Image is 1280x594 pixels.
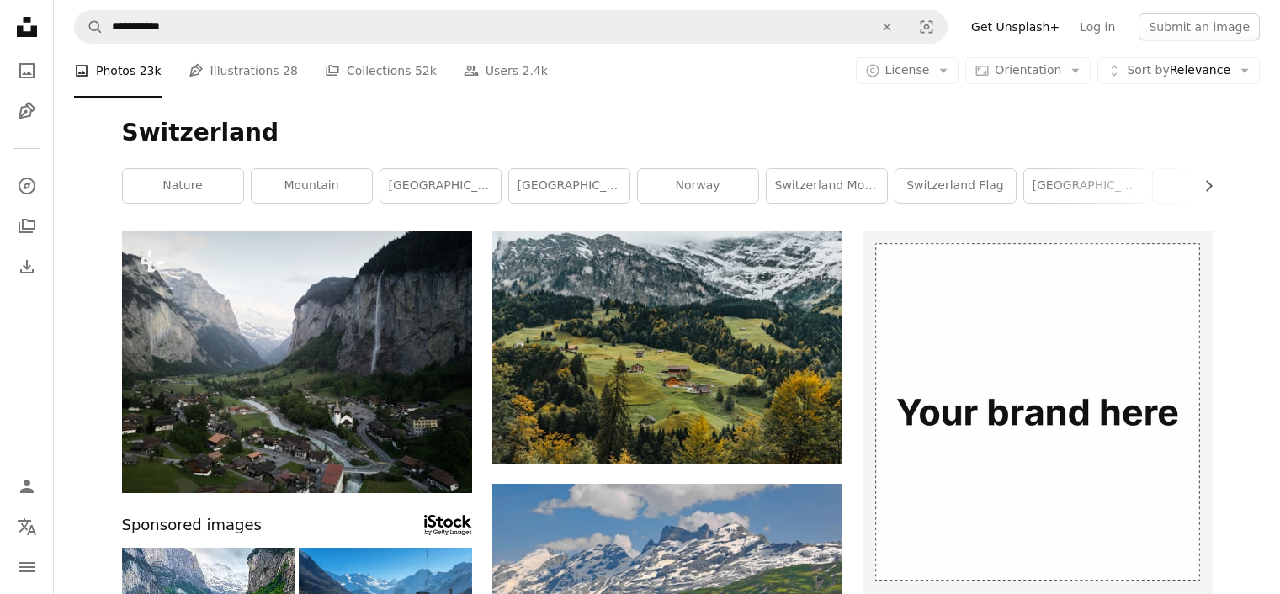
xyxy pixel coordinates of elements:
[868,11,906,43] button: Clear
[995,63,1061,77] span: Orientation
[965,57,1091,84] button: Orientation
[492,339,842,354] a: aerial photography of houses on green hill
[1127,63,1169,77] span: Sort by
[122,231,472,493] img: a valley with houses and a waterfall in the background
[122,353,472,369] a: a valley with houses and a waterfall in the background
[252,169,372,203] a: mountain
[10,169,44,203] a: Explore
[122,513,262,538] span: Sponsored images
[1070,13,1125,40] a: Log in
[767,169,887,203] a: switzerland mountains
[10,550,44,584] button: Menu
[523,61,548,80] span: 2.4k
[325,44,437,98] a: Collections 52k
[10,510,44,544] button: Language
[464,44,548,98] a: Users 2.4k
[1153,169,1273,203] a: swiss
[1127,62,1230,79] span: Relevance
[906,11,947,43] button: Visual search
[856,57,959,84] button: License
[123,169,243,203] a: nature
[509,169,629,203] a: [GEOGRAPHIC_DATA]
[492,231,842,464] img: aerial photography of houses on green hill
[75,11,104,43] button: Search Unsplash
[380,169,501,203] a: [GEOGRAPHIC_DATA]
[10,250,44,284] a: Download History
[961,13,1070,40] a: Get Unsplash+
[10,94,44,128] a: Illustrations
[10,469,44,503] a: Log in / Sign up
[10,209,44,243] a: Collections
[10,54,44,88] a: Photos
[189,44,298,98] a: Illustrations 28
[885,63,930,77] span: License
[1024,169,1145,203] a: [GEOGRAPHIC_DATA]
[1097,57,1260,84] button: Sort byRelevance
[863,231,1213,581] img: file-1635990775102-c9800842e1cdimage
[122,118,1213,148] h1: Switzerland
[415,61,437,80] span: 52k
[1193,169,1213,203] button: scroll list to the right
[1139,13,1260,40] button: Submit an image
[74,10,948,44] form: Find visuals sitewide
[638,169,758,203] a: norway
[895,169,1016,203] a: switzerland flag
[283,61,298,80] span: 28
